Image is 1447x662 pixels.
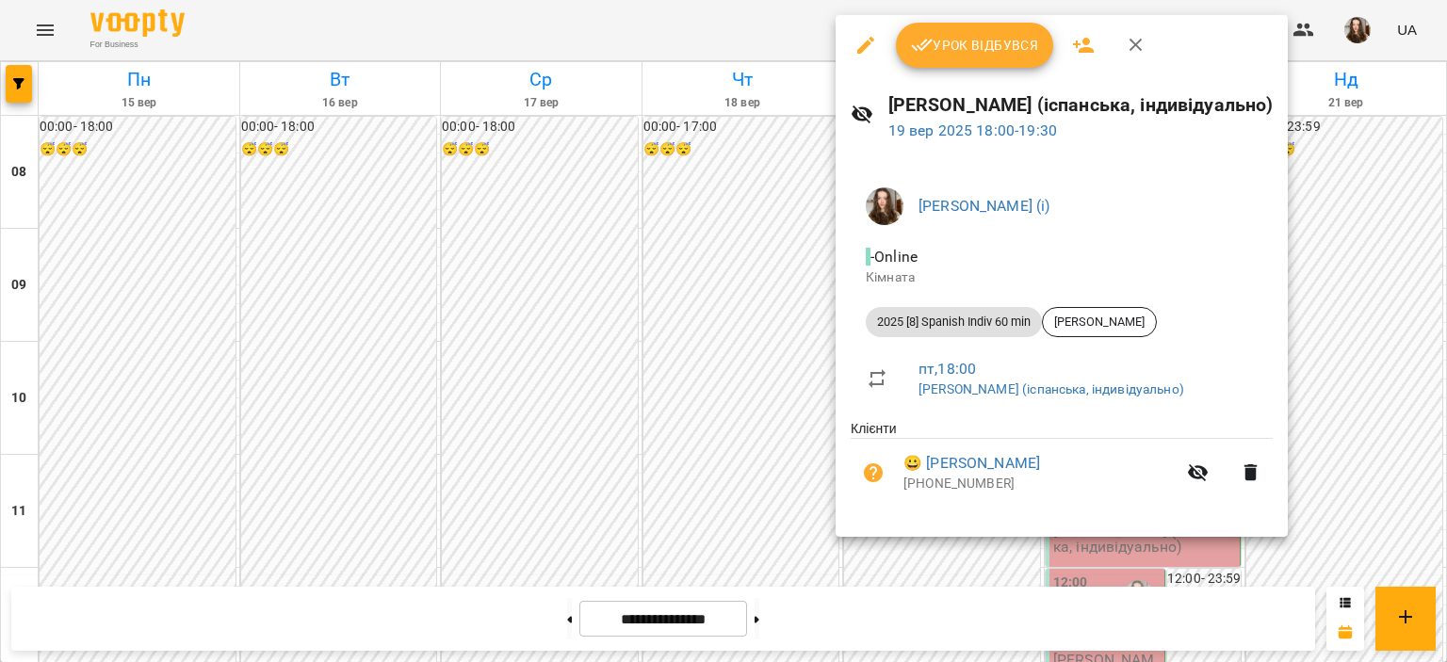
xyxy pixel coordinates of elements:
[888,90,1274,120] h6: [PERSON_NAME] (іспанська, індивідуально)
[866,314,1042,331] span: 2025 [8] Spanish Indiv 60 min
[888,121,1057,139] a: 19 вер 2025 18:00-19:30
[919,381,1184,396] a: [PERSON_NAME] (іспанська, індивідуально)
[1042,307,1157,337] div: [PERSON_NAME]
[896,23,1054,68] button: Урок відбувся
[903,475,1176,493] p: [PHONE_NUMBER]
[851,419,1273,513] ul: Клієнти
[919,197,1050,215] a: [PERSON_NAME] (і)
[866,187,903,225] img: f828951e34a2a7ae30fa923eeeaf7e77.jpg
[866,248,921,266] span: - Online
[1043,314,1156,331] span: [PERSON_NAME]
[866,268,1258,287] p: Кімната
[919,360,976,378] a: пт , 18:00
[911,34,1039,57] span: Урок відбувся
[903,452,1040,475] a: 😀 [PERSON_NAME]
